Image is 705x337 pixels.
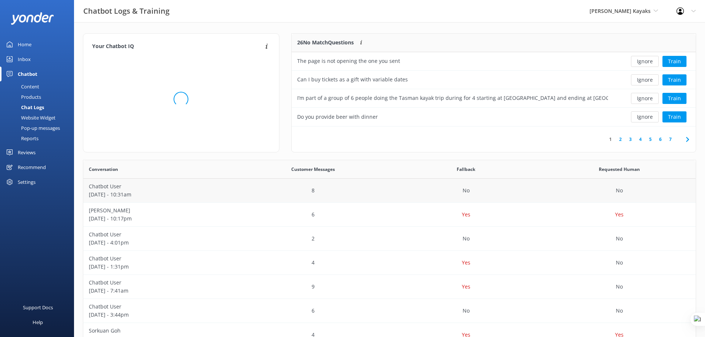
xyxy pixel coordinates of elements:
[18,145,36,160] div: Reviews
[89,215,231,223] p: [DATE] - 10:17pm
[4,112,74,123] a: Website Widget
[89,182,231,191] p: Chatbot User
[599,166,640,173] span: Requested Human
[23,300,53,315] div: Support Docs
[625,136,635,143] a: 3
[83,179,696,203] div: row
[635,136,645,143] a: 4
[462,283,470,291] p: Yes
[4,92,74,102] a: Products
[83,299,696,323] div: row
[89,263,231,271] p: [DATE] - 1:31pm
[662,111,686,122] button: Train
[89,327,231,335] p: Sorkuan Goh
[616,186,623,195] p: No
[662,93,686,104] button: Train
[89,287,231,295] p: [DATE] - 7:41am
[89,191,231,199] p: [DATE] - 10:31am
[4,81,74,92] a: Content
[89,255,231,263] p: Chatbot User
[292,71,696,89] div: row
[18,37,31,52] div: Home
[18,175,36,189] div: Settings
[18,160,46,175] div: Recommend
[4,123,60,133] div: Pop-up messages
[462,210,470,219] p: Yes
[312,283,315,291] p: 9
[590,7,651,14] span: [PERSON_NAME] Kayaks
[33,315,43,330] div: Help
[4,112,56,123] div: Website Widget
[11,12,54,24] img: yonder-white-logo.png
[631,111,659,122] button: Ignore
[655,136,665,143] a: 6
[89,206,231,215] p: [PERSON_NAME]
[297,75,408,84] div: Can I buy tickets as a gift with variable dates
[462,259,470,267] p: Yes
[631,93,659,104] button: Ignore
[312,307,315,315] p: 6
[616,259,623,267] p: No
[463,235,470,243] p: No
[631,56,659,67] button: Ignore
[616,283,623,291] p: No
[616,307,623,315] p: No
[18,67,37,81] div: Chatbot
[312,186,315,195] p: 8
[645,136,655,143] a: 5
[631,74,659,85] button: Ignore
[4,133,74,144] a: Reports
[616,235,623,243] p: No
[297,38,354,47] p: 26 No Match Questions
[297,94,608,102] div: I’m part of a group of 6 people doing the Tasman kayak trip during for 4 starting at [GEOGRAPHIC_...
[4,133,38,144] div: Reports
[292,108,696,126] div: row
[89,279,231,287] p: Chatbot User
[463,186,470,195] p: No
[292,89,696,108] div: row
[83,227,696,251] div: row
[83,5,169,17] h3: Chatbot Logs & Training
[615,210,624,219] p: Yes
[615,136,625,143] a: 2
[4,92,41,102] div: Products
[457,166,475,173] span: Fallback
[83,203,696,227] div: row
[665,136,675,143] a: 7
[312,259,315,267] p: 4
[92,43,263,51] h4: Your Chatbot IQ
[605,136,615,143] a: 1
[89,303,231,311] p: Chatbot User
[312,210,315,219] p: 6
[83,251,696,275] div: row
[89,166,118,173] span: Conversation
[297,57,400,65] div: The page is not opening the one you sent
[4,102,44,112] div: Chat Logs
[4,102,74,112] a: Chat Logs
[312,235,315,243] p: 2
[4,123,74,133] a: Pop-up messages
[292,52,696,71] div: row
[18,52,31,67] div: Inbox
[297,113,378,121] div: Do you provide beer with dinner
[662,56,686,67] button: Train
[662,74,686,85] button: Train
[89,311,231,319] p: [DATE] - 3:44pm
[463,307,470,315] p: No
[291,166,335,173] span: Customer Messages
[89,239,231,247] p: [DATE] - 4:01pm
[83,275,696,299] div: row
[292,52,696,126] div: grid
[4,81,39,92] div: Content
[89,230,231,239] p: Chatbot User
